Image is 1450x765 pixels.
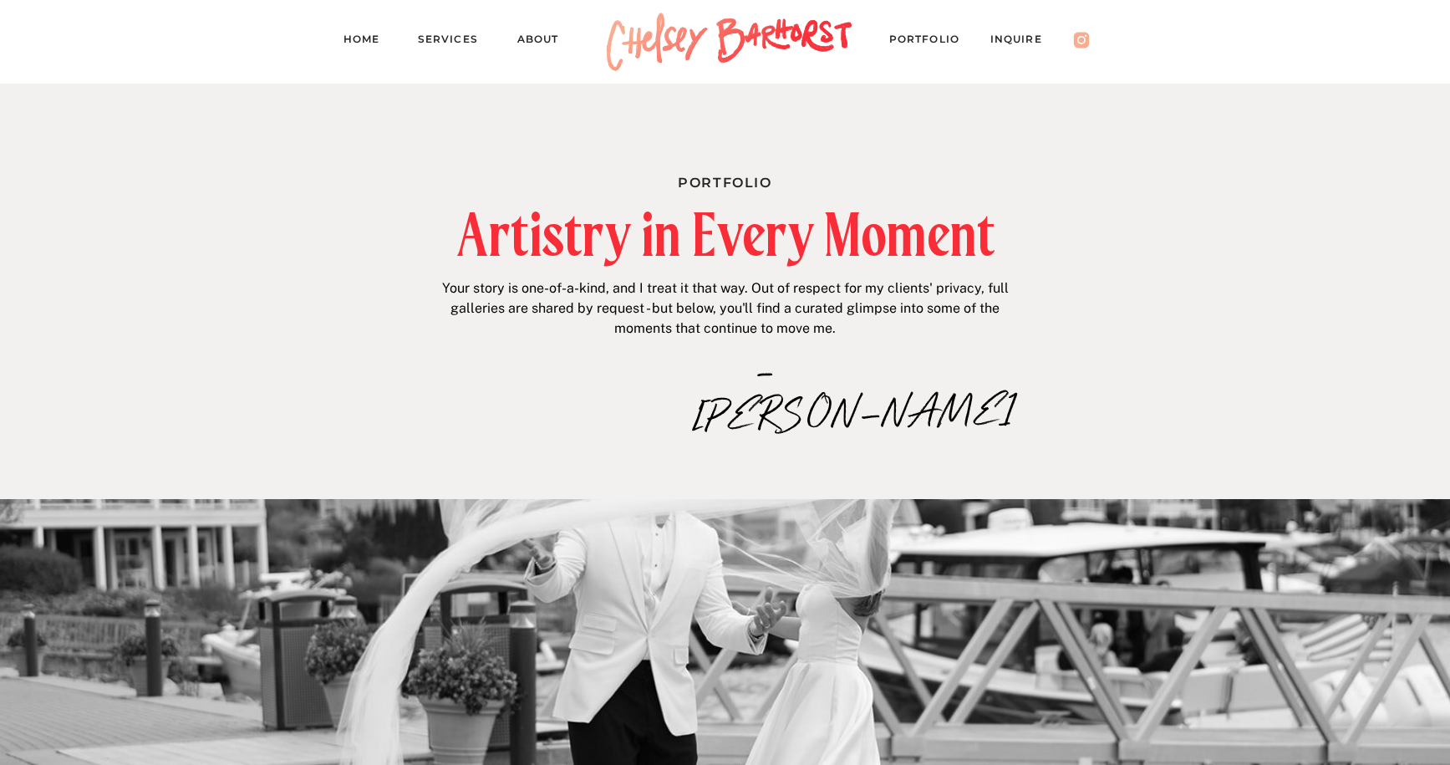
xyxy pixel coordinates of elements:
h2: Artistry in Every Moment [368,206,1084,263]
a: Services [418,30,493,54]
a: Home [343,30,394,54]
p: Your story is one-of-a-kind, and I treat it that way. Out of respect for my clients' privacy, ful... [436,278,1015,344]
a: About [517,30,575,54]
p: –[PERSON_NAME] [692,353,838,389]
a: Inquire [990,30,1059,54]
h1: Portfolio [547,171,903,189]
a: PORTFOLIO [889,30,976,54]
